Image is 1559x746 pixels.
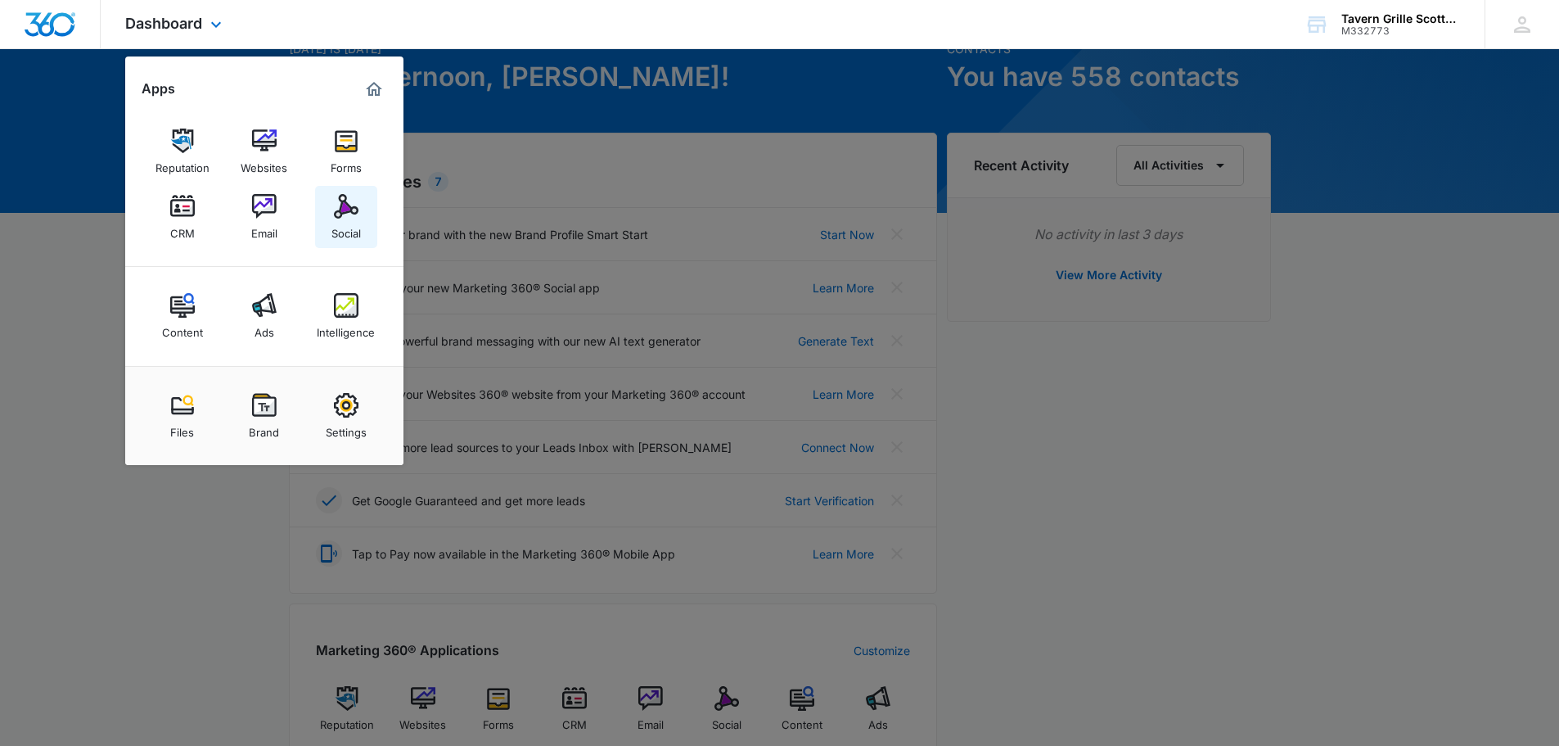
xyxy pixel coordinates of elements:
[1341,12,1461,25] div: account name
[233,285,295,347] a: Ads
[162,318,203,339] div: Content
[249,418,279,439] div: Brand
[315,385,377,447] a: Settings
[170,219,195,240] div: CRM
[151,120,214,183] a: Reputation
[1341,25,1461,37] div: account id
[151,385,214,447] a: Files
[151,186,214,248] a: CRM
[251,219,277,240] div: Email
[155,153,210,174] div: Reputation
[315,120,377,183] a: Forms
[233,385,295,447] a: Brand
[241,153,287,174] div: Websites
[255,318,274,339] div: Ads
[170,418,194,439] div: Files
[142,81,175,97] h2: Apps
[315,285,377,347] a: Intelligence
[331,153,362,174] div: Forms
[315,186,377,248] a: Social
[233,120,295,183] a: Websites
[125,15,202,32] span: Dashboard
[151,285,214,347] a: Content
[233,186,295,248] a: Email
[331,219,361,240] div: Social
[361,76,387,102] a: Marketing 360® Dashboard
[326,418,367,439] div: Settings
[317,318,375,339] div: Intelligence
